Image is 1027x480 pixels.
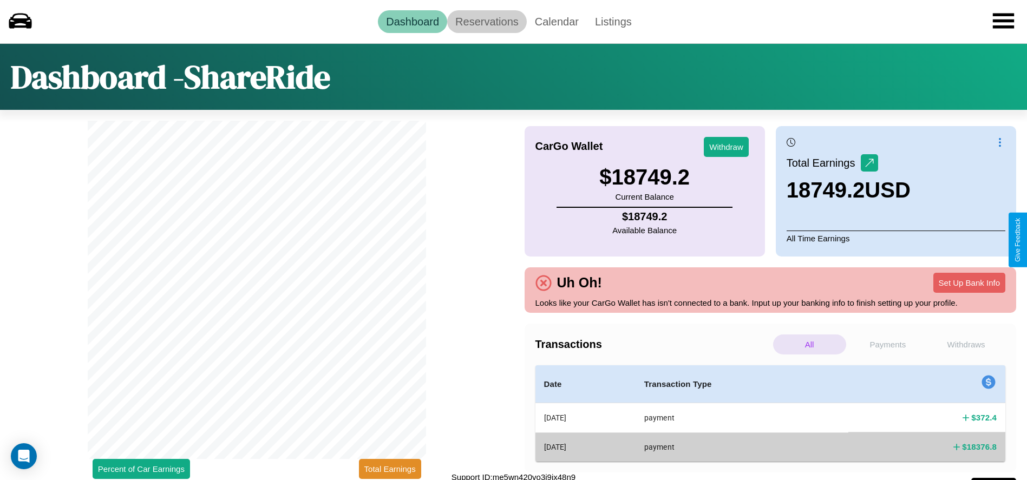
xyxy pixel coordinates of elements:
h3: $ 18749.2 [599,165,690,189]
h1: Dashboard - ShareRide [11,55,330,99]
p: Available Balance [612,223,677,238]
p: All [773,334,846,354]
p: Withdraws [930,334,1003,354]
p: Looks like your CarGo Wallet has isn't connected to a bank. Input up your banking info to finish ... [535,295,1006,310]
div: Give Feedback [1014,218,1022,262]
p: Total Earnings [787,153,861,173]
h4: Date [544,378,627,391]
a: Listings [587,10,640,33]
button: Total Earnings [359,459,421,479]
a: Reservations [447,10,527,33]
div: Open Intercom Messenger [11,443,37,469]
p: Payments [852,334,925,354]
th: payment [636,403,848,433]
a: Calendar [527,10,587,33]
th: payment [636,432,848,461]
h4: CarGo Wallet [535,140,603,153]
h3: 18749.2 USD [787,178,911,202]
p: Current Balance [599,189,690,204]
button: Percent of Car Earnings [93,459,190,479]
table: simple table [535,365,1006,462]
h4: $ 18376.8 [962,441,997,452]
p: All Time Earnings [787,231,1005,246]
h4: Transaction Type [644,378,840,391]
th: [DATE] [535,432,636,461]
h4: Transactions [535,338,770,351]
button: Set Up Bank Info [933,273,1005,293]
h4: $ 18749.2 [612,211,677,223]
h4: $ 372.4 [971,412,997,423]
th: [DATE] [535,403,636,433]
a: Dashboard [378,10,447,33]
button: Withdraw [704,137,749,157]
h4: Uh Oh! [552,275,607,291]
